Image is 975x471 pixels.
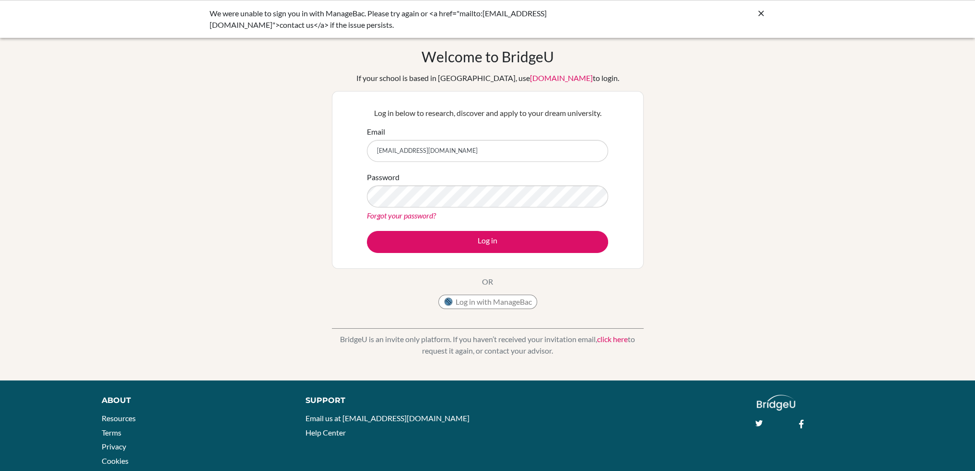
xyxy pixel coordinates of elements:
h1: Welcome to BridgeU [422,48,554,65]
a: Privacy [102,442,126,451]
button: Log in [367,231,608,253]
a: Cookies [102,456,129,465]
div: Support [305,395,476,406]
label: Email [367,126,385,138]
p: BridgeU is an invite only platform. If you haven’t received your invitation email, to request it ... [332,333,644,356]
p: OR [482,276,493,287]
label: Password [367,172,399,183]
a: Help Center [305,428,346,437]
a: Forgot your password? [367,211,436,220]
a: Email us at [EMAIL_ADDRESS][DOMAIN_NAME] [305,414,470,423]
a: Terms [102,428,121,437]
a: click here [597,334,628,344]
div: We were unable to sign you in with ManageBac. Please try again or <a href="mailto:[EMAIL_ADDRESS]... [210,8,622,31]
div: If your school is based in [GEOGRAPHIC_DATA], use to login. [356,72,619,84]
button: Log in with ManageBac [438,295,537,309]
a: Resources [102,414,136,423]
img: logo_white@2x-f4f0deed5e89b7ecb1c2cc34c3e3d731f90f0f143d5ea2071677605dd97b5244.png [757,395,796,411]
a: [DOMAIN_NAME] [530,73,593,82]
p: Log in below to research, discover and apply to your dream university. [367,107,608,119]
div: About [102,395,284,406]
